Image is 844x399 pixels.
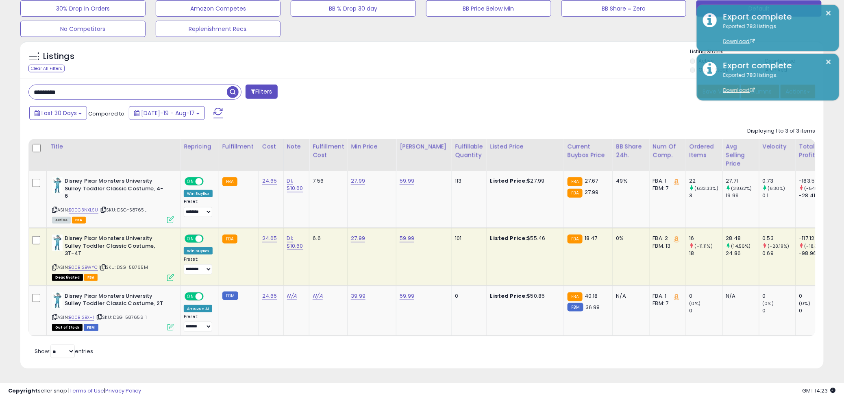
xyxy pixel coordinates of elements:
div: 3 [690,192,722,199]
div: 27.71 [726,177,759,185]
img: 41myBKcNtPL._SL40_.jpg [52,292,63,309]
small: FBA [568,189,583,198]
a: 27.99 [351,177,365,185]
div: Exported 783 listings. [717,23,833,46]
small: FBA [222,177,237,186]
small: FBA [222,235,237,244]
div: Avg Selling Price [726,142,756,168]
small: (633.33%) [695,185,718,192]
span: ON [185,178,196,185]
div: Exported 783 listings. [717,72,833,94]
span: 18.47 [585,234,598,242]
a: N/A [287,292,297,300]
div: 0.69 [763,250,796,257]
small: (38.62%) [731,185,752,192]
div: [PERSON_NAME] [400,142,448,151]
div: $50.85 [490,292,558,300]
a: B00C3NXLSU [69,207,98,214]
div: 0 [799,307,832,314]
small: (-546.15%) [805,185,830,192]
small: (-23.19%) [768,243,790,249]
button: [DATE]-19 - Aug-17 [129,106,205,120]
div: Current Buybox Price [568,142,609,159]
div: Repricing [184,142,215,151]
strong: Copyright [8,387,38,395]
small: (14.56%) [731,243,751,249]
div: ASIN: [52,292,174,330]
div: 0 [455,292,481,300]
div: 22 [690,177,722,185]
span: OFF [202,293,215,300]
a: B00BI2BXHI [69,314,94,321]
a: 24.65 [262,292,277,300]
div: Note [287,142,306,151]
div: 0 [690,307,722,314]
div: -117.12 [799,235,832,242]
span: FBA [84,274,98,281]
small: (0%) [763,300,774,307]
a: N/A [313,292,322,300]
span: 40.18 [585,292,598,300]
button: BB % Drop 30 day [291,0,416,17]
div: N/A [616,292,643,300]
div: Fulfillable Quantity [455,142,483,159]
div: Export complete [717,60,833,72]
div: 0 [763,292,796,300]
a: 59.99 [400,234,414,242]
small: FBM [222,292,238,300]
div: FBA: 2 [653,235,680,242]
div: -183.57 [799,177,832,185]
a: 59.99 [400,292,414,300]
div: 0.1 [763,192,796,199]
small: (0%) [799,300,811,307]
button: Last 30 Days [29,106,87,120]
span: All listings that are unavailable for purchase on Amazon for any reason other than out-of-stock [52,274,83,281]
div: FBM: 7 [653,185,680,192]
a: 27.99 [351,234,365,242]
button: × [826,57,832,67]
span: | SKU: DSG-58765M [99,264,148,270]
a: 39.99 [351,292,365,300]
a: Privacy Policy [105,387,141,395]
small: (630%) [768,185,785,192]
div: Ordered Items [690,142,719,159]
button: BB Price Below Min [426,0,551,17]
button: No Competitors [20,21,146,37]
span: All listings that are currently out of stock and unavailable for purchase on Amazon [52,324,83,331]
span: OFF [202,235,215,242]
div: -98.96 [799,250,832,257]
div: $27.99 [490,177,558,185]
small: FBM [568,303,583,312]
span: ON [185,235,196,242]
div: Displaying 1 to 3 of 3 items [748,127,816,135]
small: (0%) [690,300,701,307]
div: 18 [690,250,722,257]
b: Listed Price: [490,234,527,242]
a: 24.65 [262,177,277,185]
small: FBA [568,177,583,186]
div: BB Share 24h. [616,142,646,159]
div: 0 [799,292,832,300]
b: Listed Price: [490,292,527,300]
span: Compared to: [88,110,126,118]
span: 27.67 [585,177,598,185]
div: Win BuyBox [184,190,213,197]
div: Preset: [184,314,213,332]
b: Disney Pixar Monsters University Sulley Toddler Classic Costume, 3T-4T [65,235,163,259]
div: FBM: 13 [653,242,680,250]
h5: Listings [43,51,74,62]
span: 27.99 [585,188,599,196]
button: 30% Drop in Orders [20,0,146,17]
div: -28.41 [799,192,832,199]
small: FBA [568,292,583,301]
div: Listed Price [490,142,561,151]
div: seller snap | | [8,387,141,395]
span: | SKU: DSG-58765S-1 [96,314,147,321]
button: Amazon Competes [156,0,281,17]
img: 41myBKcNtPL._SL40_.jpg [52,235,63,251]
div: Fulfillment [222,142,255,151]
div: Num of Comp. [653,142,683,159]
span: All listings currently available for purchase on Amazon [52,217,71,224]
a: Terms of Use [70,387,104,395]
img: 41myBKcNtPL._SL40_.jpg [52,177,63,194]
